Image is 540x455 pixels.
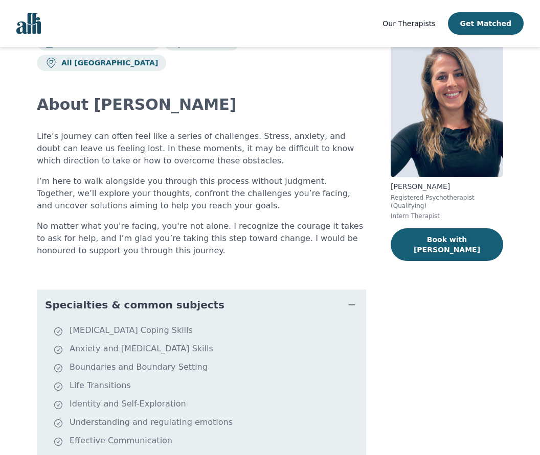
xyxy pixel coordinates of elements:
[382,19,435,28] span: Our Therapists
[37,95,366,114] h2: About [PERSON_NAME]
[382,17,435,30] a: Our Therapists
[391,228,503,261] button: Book with [PERSON_NAME]
[53,343,362,357] li: Anxiety and [MEDICAL_DATA] Skills
[391,181,503,191] p: [PERSON_NAME]
[391,30,503,177] img: Rachel_Bickley
[53,361,362,375] li: Boundaries and Boundary Setting
[448,12,524,35] button: Get Matched
[37,130,366,167] p: Life’s journey can often feel like a series of challenges. Stress, anxiety, and doubt can leave u...
[37,290,366,320] button: Specialties & common subjects
[391,194,503,210] p: Registered Psychotherapist (Qualifying)
[53,435,362,449] li: Effective Communication
[45,298,224,312] span: Specialties & common subjects
[37,220,366,257] p: No matter what you're facing, you're not alone. I recognize the courage it takes to ask for help,...
[53,416,362,430] li: Understanding and regulating emotions
[57,58,158,68] p: All [GEOGRAPHIC_DATA]
[37,175,366,212] p: I’m here to walk alongside you through this process without judgment. Together, we’ll explore you...
[53,398,362,412] li: Identity and Self-Exploration
[53,379,362,394] li: Life Transitions
[391,212,503,220] p: Intern Therapist
[53,324,362,339] li: [MEDICAL_DATA] Coping Skills
[16,13,41,34] img: alli logo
